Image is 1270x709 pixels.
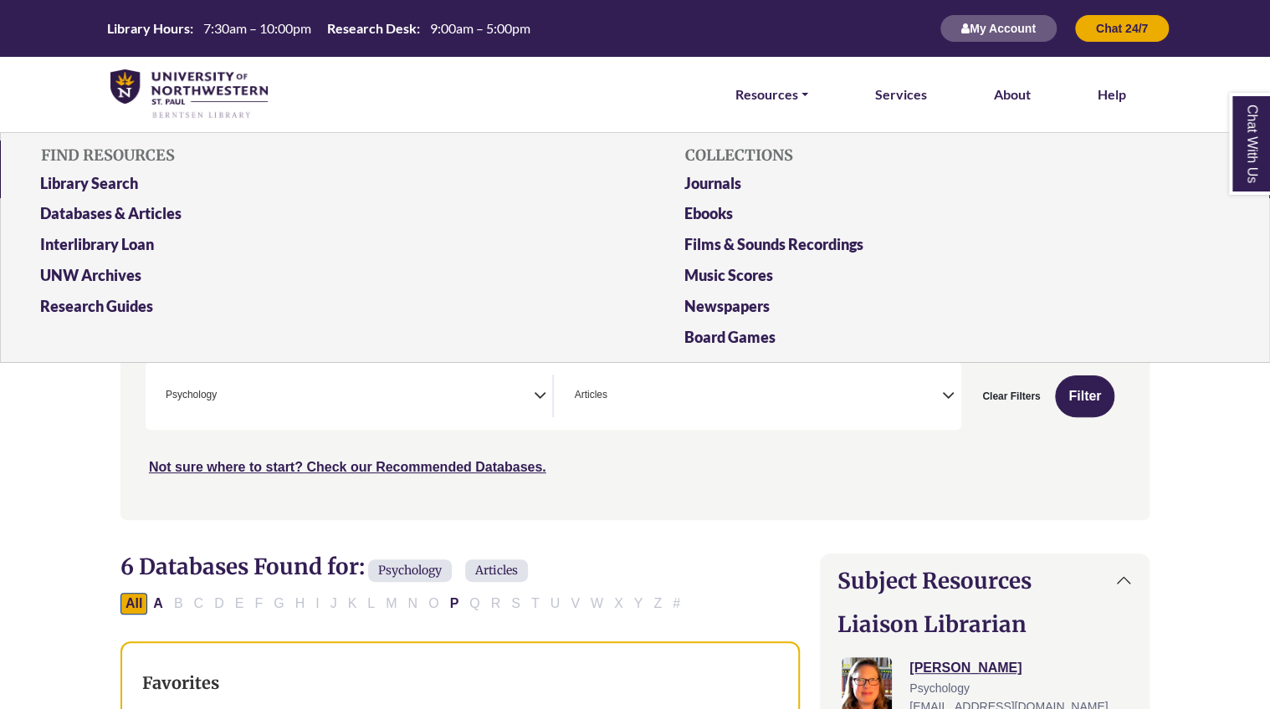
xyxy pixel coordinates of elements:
[28,263,598,294] a: UNW Archives
[1055,375,1114,417] button: Submit for Search Results
[1098,84,1126,105] a: Help
[574,387,607,403] span: Articles
[142,673,778,693] h3: Favorites
[672,325,1242,356] a: Board Games
[611,390,618,404] textarea: Search
[445,593,464,615] button: Filter Results P
[672,140,1242,171] h5: COLLECTIONS
[821,554,1149,607] button: Subject Resources
[120,337,1150,519] nav: Search filters
[567,387,607,403] li: Articles
[203,20,311,36] span: 7:30am – 10:00pm
[220,390,228,404] textarea: Search
[148,593,168,615] button: Filter Results A
[110,69,268,120] img: library_home
[28,171,598,202] a: Library Search
[159,387,217,403] li: Psychology
[100,19,537,38] a: Hours Today
[430,20,530,36] span: 9:00am – 5:00pm
[465,559,528,582] span: Articles
[149,460,546,474] a: Not sure where to start? Check our Recommended Databases.
[909,681,970,695] span: Psychology
[28,294,598,325] a: Research Guides
[672,294,1242,325] a: Newspapers
[994,84,1031,105] a: About
[120,553,365,580] span: 6 Databases Found for:
[940,21,1057,35] a: My Account
[672,232,1242,263] a: Films & Sounds Recordings
[28,232,598,263] a: Interlibrary Loan
[28,140,598,171] h5: FIND RESOURCES
[909,661,1022,675] a: [PERSON_NAME]
[672,201,1242,232] a: Ebooks
[672,171,1242,202] a: Journals
[368,559,452,582] span: Psychology
[100,19,194,37] th: Library Hours:
[837,611,1132,637] h2: Liaison Librarian
[875,84,927,105] a: Services
[1074,21,1170,35] a: Chat 24/7
[672,263,1242,294] a: Music Scores
[166,387,217,403] span: Psychology
[735,84,808,105] a: Resources
[1074,14,1170,43] button: Chat 24/7
[100,19,537,35] table: Hours Today
[120,593,147,615] button: All
[120,595,687,610] div: Alpha-list to filter by first letter of database name
[971,375,1051,417] button: Clear Filters
[28,201,598,232] a: Databases & Articles
[320,19,421,37] th: Research Desk:
[940,14,1057,43] button: My Account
